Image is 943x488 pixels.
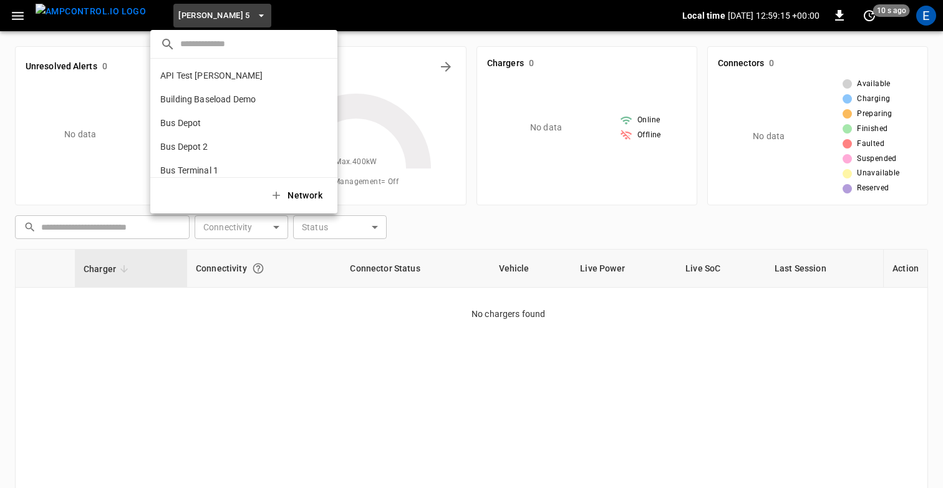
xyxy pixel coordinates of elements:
p: Building Baseload Demo [160,93,283,105]
p: API Test [PERSON_NAME] [160,69,283,82]
p: Bus Depot 2 [160,140,282,153]
p: Bus Depot [160,117,283,129]
button: Network [263,183,332,208]
p: Bus Terminal 1 [160,164,282,177]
